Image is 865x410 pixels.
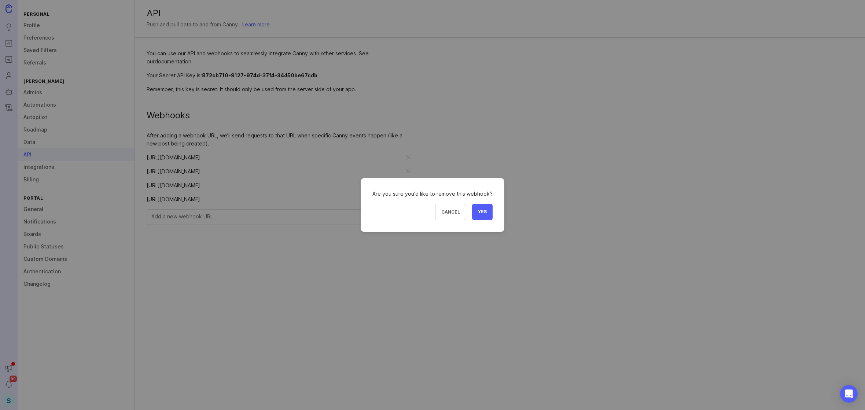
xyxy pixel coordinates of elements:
[372,190,493,198] div: Are you sure you'd like to remove this webhook?
[435,204,466,220] button: Cancel
[472,204,493,220] button: Yes
[441,209,460,215] span: Cancel
[478,209,487,215] span: Yes
[840,385,858,403] div: Open Intercom Messenger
